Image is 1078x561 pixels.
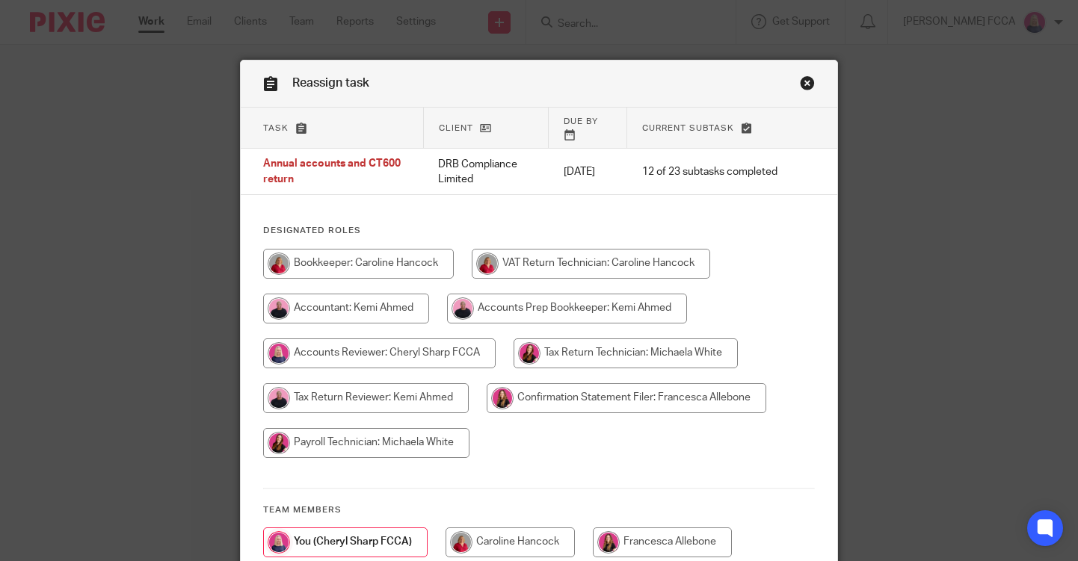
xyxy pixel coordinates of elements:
[263,225,815,237] h4: Designated Roles
[627,149,792,195] td: 12 of 23 subtasks completed
[263,124,289,132] span: Task
[292,77,369,89] span: Reassign task
[439,124,473,132] span: Client
[438,157,534,187] p: DRB Compliance Limited
[642,124,734,132] span: Current subtask
[263,504,815,516] h4: Team members
[800,75,815,96] a: Close this dialog window
[564,164,612,179] p: [DATE]
[564,117,598,125] span: Due by
[263,159,401,185] span: Annual accounts and CT600 return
